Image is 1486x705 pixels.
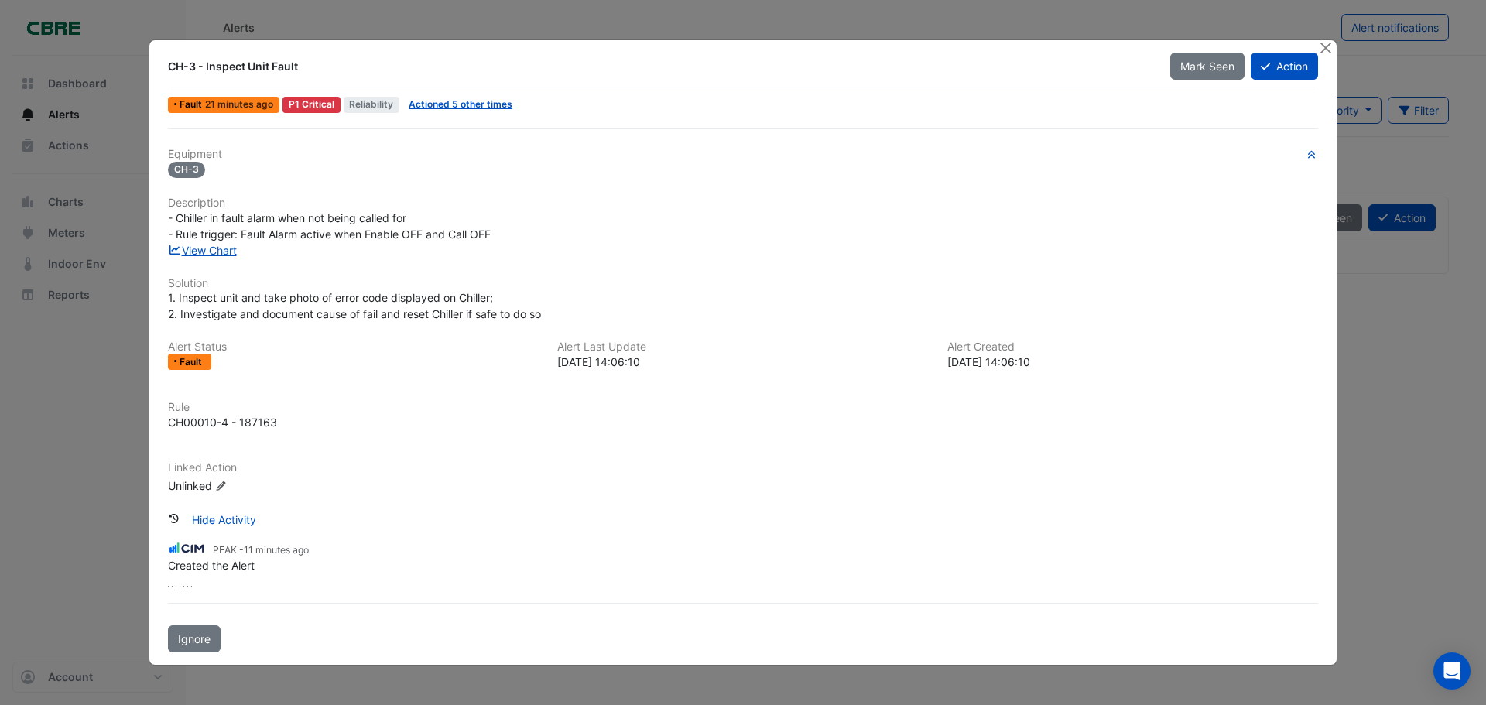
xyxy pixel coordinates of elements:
[282,97,341,113] div: P1 Critical
[344,97,400,113] span: Reliability
[557,354,928,370] div: [DATE] 14:06:10
[168,291,541,320] span: 1. Inspect unit and take photo of error code displayed on Chiller; 2. Investigate and document ca...
[1433,652,1471,690] div: Open Intercom Messenger
[168,162,205,178] span: CH-3
[168,540,207,557] img: CIM
[168,477,354,494] div: Unlinked
[1251,53,1318,80] button: Action
[1317,40,1334,56] button: Close
[215,481,227,492] fa-icon: Edit Linked Action
[168,197,1318,210] h6: Description
[180,100,205,109] span: Fault
[168,277,1318,290] h6: Solution
[168,59,1152,74] div: CH-3 - Inspect Unit Fault
[168,148,1318,161] h6: Equipment
[947,354,1318,370] div: [DATE] 14:06:10
[168,401,1318,414] h6: Rule
[182,506,266,533] button: Hide Activity
[1170,53,1245,80] button: Mark Seen
[213,543,309,557] small: PEAK -
[168,341,539,354] h6: Alert Status
[557,341,928,354] h6: Alert Last Update
[205,98,273,110] span: Wed 27-Aug-2025 14:06 AEST
[168,244,237,257] a: View Chart
[168,414,277,430] div: CH00010-4 - 187163
[947,341,1318,354] h6: Alert Created
[244,544,309,556] span: 2025-08-27 14:16:19
[168,211,491,241] span: - Chiller in fault alarm when not being called for - Rule trigger: Fault Alarm active when Enable...
[168,625,221,652] button: Ignore
[168,559,255,572] span: Created the Alert
[1180,60,1234,73] span: Mark Seen
[180,358,205,367] span: Fault
[168,461,1318,474] h6: Linked Action
[178,632,211,645] span: Ignore
[409,98,512,110] a: Actioned 5 other times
